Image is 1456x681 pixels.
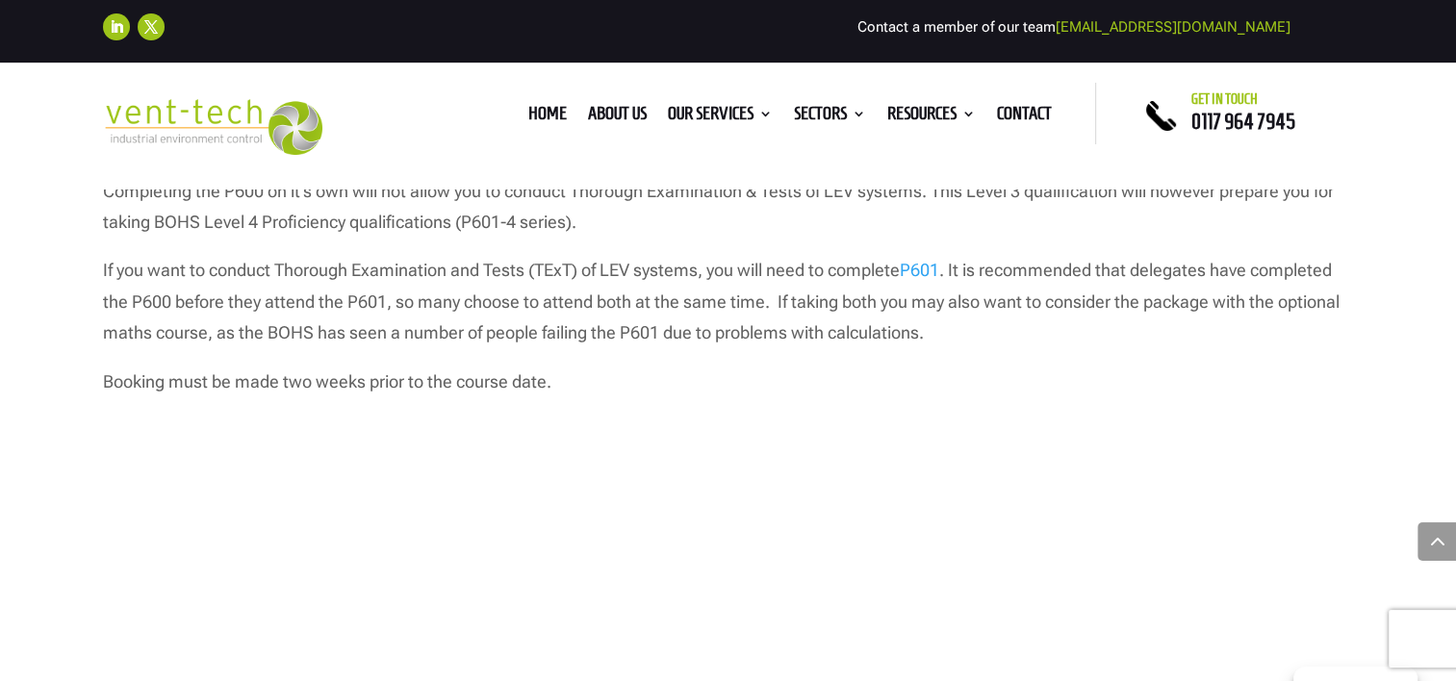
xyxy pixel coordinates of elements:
[668,107,773,128] a: Our Services
[1056,18,1290,36] a: [EMAIL_ADDRESS][DOMAIN_NAME]
[103,99,323,156] img: 2023-09-27T08_35_16.549ZVENT-TECH---Clear-background
[887,107,976,128] a: Resources
[1191,91,1258,107] span: Get in touch
[103,366,1354,397] p: Booking must be made two weeks prior to the course date.
[103,176,1354,256] p: Completing the P600 on it’s own will not allow you to conduct Thorough Examination & Tests of LEV...
[900,260,939,280] a: P601
[138,13,165,40] a: Follow on X
[103,255,1354,366] p: If you want to conduct Thorough Examination and Tests (TExT) of LEV systems, you will need to com...
[1191,110,1295,133] a: 0117 964 7945
[794,107,866,128] a: Sectors
[103,13,130,40] a: Follow on LinkedIn
[528,107,567,128] a: Home
[588,107,647,128] a: About us
[997,107,1052,128] a: Contact
[857,18,1290,36] span: Contact a member of our team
